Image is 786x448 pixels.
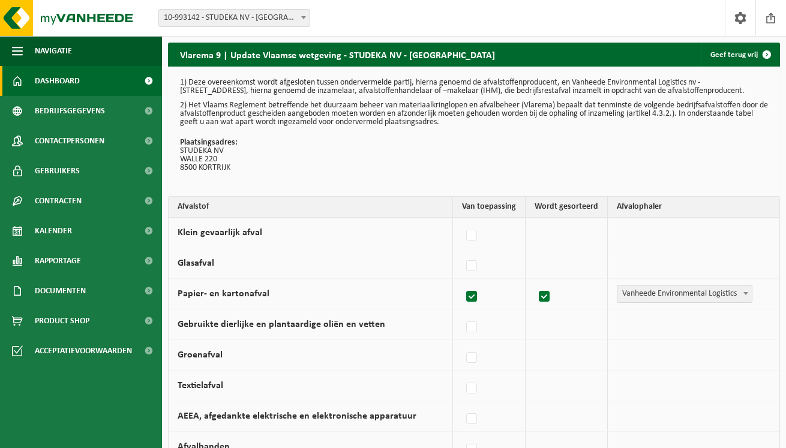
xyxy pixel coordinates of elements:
th: Afvalstof [169,197,453,218]
label: Klein gevaarlijk afval [178,228,262,237]
p: 1) Deze overeenkomst wordt afgesloten tussen ondervermelde partij, hierna genoemd de afvalstoffen... [180,79,768,95]
span: Kalender [35,216,72,246]
p: 2) Het Vlaams Reglement betreffende het duurzaam beheer van materiaalkringlopen en afvalbeheer (V... [180,101,768,127]
label: AEEA, afgedankte elektrische en elektronische apparatuur [178,411,416,421]
label: Gebruikte dierlijke en plantaardige oliën en vetten [178,320,385,329]
span: Vanheede Environmental Logistics [617,285,752,302]
th: Van toepassing [453,197,526,218]
a: Geef terug vrij [701,43,779,67]
th: Wordt gesorteerd [526,197,608,218]
span: Rapportage [35,246,81,276]
span: 10-993142 - STUDEKA NV - KORTRIJK [159,10,310,26]
span: Dashboard [35,66,80,96]
span: Acceptatievoorwaarden [35,336,132,366]
label: Glasafval [178,258,214,268]
span: Contactpersonen [35,126,104,156]
label: Papier- en kartonafval [178,289,269,299]
span: Gebruikers [35,156,80,186]
span: Documenten [35,276,86,306]
label: Groenafval [178,350,223,360]
p: STUDEKA NV WALLE 220 8500 KORTRIJK [180,139,768,172]
span: Product Shop [35,306,89,336]
span: 10-993142 - STUDEKA NV - KORTRIJK [158,9,310,27]
span: Vanheede Environmental Logistics [617,285,752,303]
th: Afvalophaler [608,197,779,218]
h2: Vlarema 9 | Update Vlaamse wetgeving - STUDEKA NV - [GEOGRAPHIC_DATA] [168,43,507,66]
label: Textielafval [178,381,223,390]
span: Navigatie [35,36,72,66]
span: Bedrijfsgegevens [35,96,105,126]
strong: Plaatsingsadres: [180,138,238,147]
span: Contracten [35,186,82,216]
